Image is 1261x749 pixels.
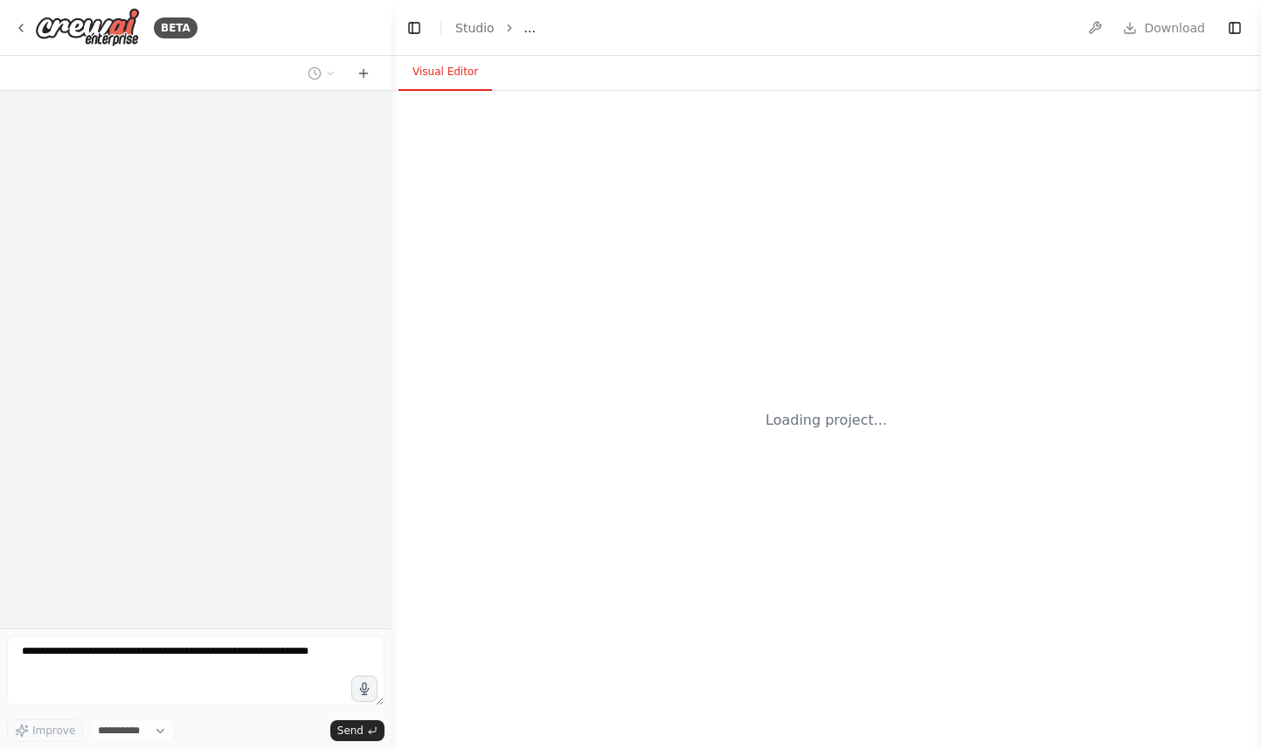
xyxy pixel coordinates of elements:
div: Loading project... [766,410,887,431]
div: BETA [154,17,197,38]
button: Switch to previous chat [301,63,343,84]
img: Logo [35,8,140,47]
button: Improve [7,719,83,742]
span: ... [524,19,536,37]
button: Hide left sidebar [402,16,426,40]
button: Send [330,720,385,741]
nav: breadcrumb [455,19,536,37]
button: Start a new chat [350,63,378,84]
button: Show right sidebar [1223,16,1247,40]
span: Improve [32,724,75,738]
a: Studio [455,21,495,35]
span: Send [337,724,364,738]
button: Click to speak your automation idea [351,676,378,702]
button: Visual Editor [398,54,492,91]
